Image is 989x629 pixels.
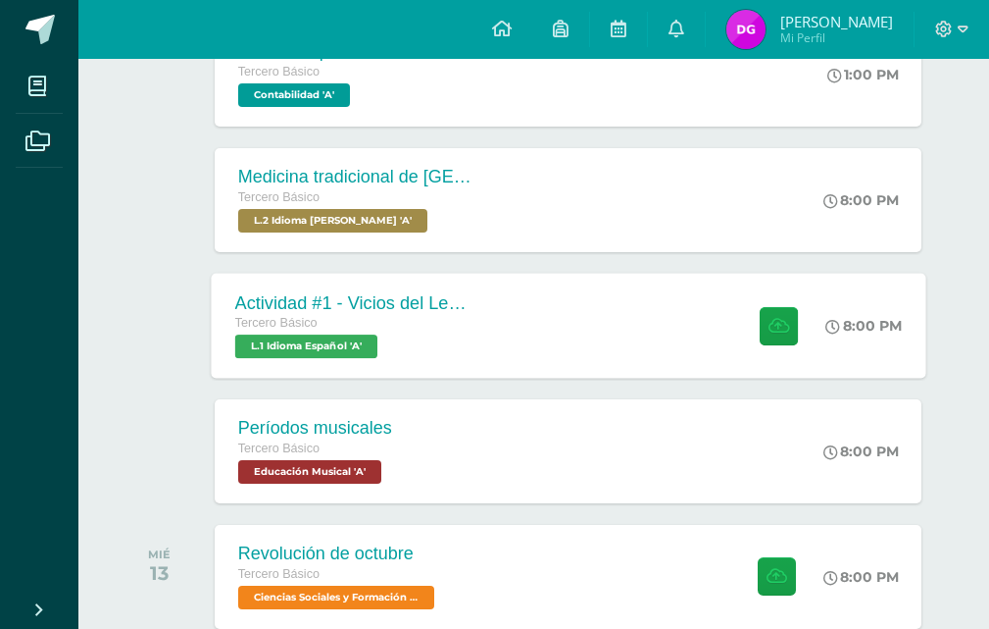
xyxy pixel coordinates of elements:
span: Tercero Básico [238,190,320,204]
div: 8:00 PM [825,317,902,335]
span: Tercero Básico [238,567,320,581]
img: c08aeab7f42b1849a68be10dcd7b9af9.png [726,10,766,49]
div: 8:00 PM [823,443,899,460]
span: L.2 Idioma Maya Kaqchikel 'A' [238,209,427,233]
div: 1:00 PM [827,66,899,83]
span: Tercero Básico [238,65,320,79]
div: 8:00 PM [823,191,899,209]
span: Ciencias Sociales y Formación Ciudadana 'A' [238,586,434,609]
div: 8:00 PM [823,568,899,586]
div: Períodos musicales [238,418,392,439]
div: Revolución de octubre [238,544,439,564]
div: Medicina tradicional de [GEOGRAPHIC_DATA] [238,167,473,187]
div: Actividad #1 - Vicios del LenguaJe [234,292,471,313]
span: Mi Perfil [780,29,893,46]
span: [PERSON_NAME] [780,12,893,31]
div: MIÉ [148,548,171,561]
div: 13 [148,561,171,585]
span: Educación Musical 'A' [238,460,381,484]
span: Contabilidad 'A' [238,83,350,107]
span: Tercero Básico [238,442,320,455]
span: L.1 Idioma Español 'A' [234,335,376,358]
span: Tercero Básico [234,316,317,330]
